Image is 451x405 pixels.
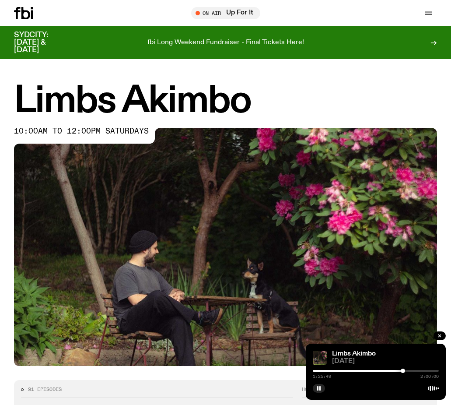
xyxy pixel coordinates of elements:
span: 2:00:00 [420,374,439,379]
img: Jackson sits at an outdoor table, legs crossed and gazing at a black and brown dog also sitting a... [313,351,327,365]
a: Limbs Akimbo [332,350,376,357]
p: fbi Long Weekend Fundraiser - Final Tickets Here! [147,39,304,47]
h3: SYDCITY: [DATE] & [DATE] [14,32,70,54]
span: 91 episodes [28,387,62,392]
span: [DATE] [332,358,439,365]
img: Jackson sits at an outdoor table, legs crossed and gazing at a black and brown dog also sitting a... [14,128,437,366]
span: 1:25:49 [313,374,331,379]
h2: Hosts [302,387,430,398]
span: 10:00am to 12:00pm saturdays [14,128,149,135]
h1: Limbs Akimbo [14,84,437,119]
button: On AirUp For It [191,7,260,19]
